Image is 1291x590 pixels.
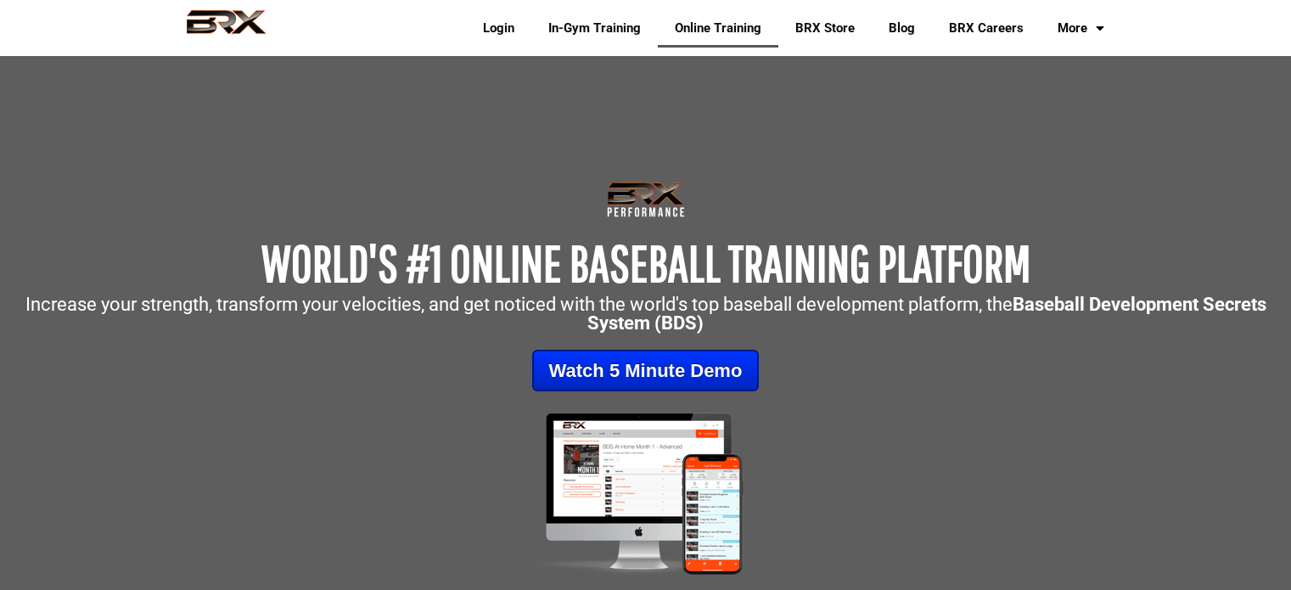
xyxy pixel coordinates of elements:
[171,9,282,47] img: BRX Performance
[932,8,1041,48] a: BRX Careers
[778,8,872,48] a: BRX Store
[261,233,1030,292] span: WORLD'S #1 ONLINE BASEBALL TRAINING PLATFORM
[531,8,658,48] a: In-Gym Training
[587,294,1266,334] strong: Baseball Development Secrets System (BDS)
[453,8,1121,48] div: Navigation Menu
[511,408,780,579] img: Mockup-2-large
[658,8,778,48] a: Online Training
[532,350,760,391] a: Watch 5 Minute Demo
[872,8,932,48] a: Blog
[604,178,688,221] img: Transparent-Black-BRX-Logo-White-Performance
[1041,8,1121,48] a: More
[466,8,531,48] a: Login
[8,295,1283,333] p: Increase your strength, transform your velocities, and get noticed with the world's top baseball ...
